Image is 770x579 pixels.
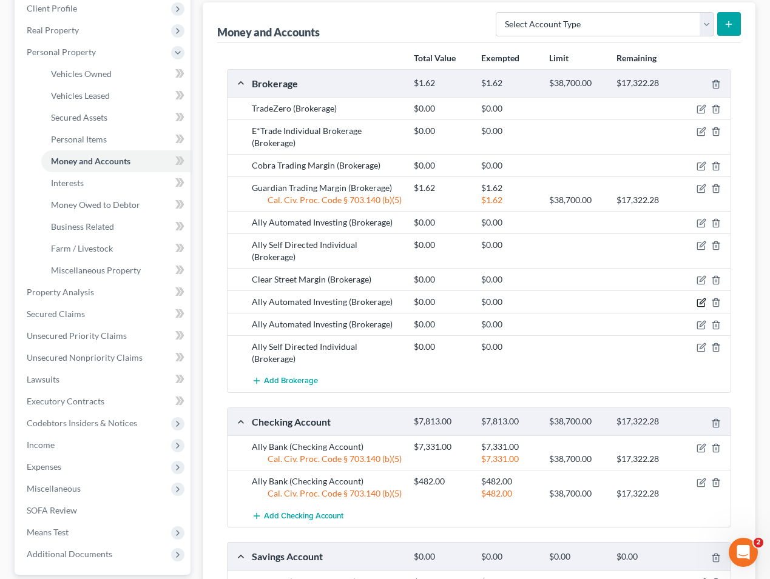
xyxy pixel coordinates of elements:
[27,374,59,384] span: Lawsuits
[475,182,542,194] div: $1.62
[27,25,79,35] span: Real Property
[27,440,55,450] span: Income
[616,53,657,63] strong: Remaining
[217,25,320,39] div: Money and Accounts
[475,318,542,330] div: $0.00
[475,102,542,115] div: $0.00
[27,461,61,472] span: Expenses
[408,296,475,308] div: $0.00
[475,487,542,500] div: $482.00
[264,377,318,386] span: Add Brokerage
[408,125,475,137] div: $0.00
[610,453,678,465] div: $17,322.28
[246,239,408,263] div: Ally Self Directed Individual (Brokerage)
[543,194,610,206] div: $38,700.00
[27,527,69,537] span: Means Test
[408,318,475,330] div: $0.00
[41,63,191,85] a: Vehicles Owned
[408,159,475,172] div: $0.00
[475,216,542,229] div: $0.00
[264,511,343,521] span: Add Checking Account
[475,159,542,172] div: $0.00
[610,416,678,427] div: $17,322.28
[475,341,542,353] div: $0.00
[27,287,94,297] span: Property Analysis
[610,78,678,89] div: $17,322.28
[41,172,191,194] a: Interests
[408,441,475,453] div: $7,331.00
[408,551,475,563] div: $0.00
[543,551,610,563] div: $0.00
[51,221,114,232] span: Business Related
[475,416,542,427] div: $7,813.00
[414,53,456,63] strong: Total Value
[246,341,408,365] div: Ally Self Directed Individual (Brokerage)
[51,134,107,144] span: Personal Items
[246,273,408,286] div: Clear Street Margin (Brokerage)
[27,330,127,341] span: Unsecured Priority Claims
[27,483,81,494] span: Miscellaneous
[51,112,107,122] span: Secured Assets
[543,78,610,89] div: $38,700.00
[51,265,141,275] span: Miscellaneous Property
[41,238,191,259] a: Farm / Livestock
[543,487,610,500] div: $38,700.00
[51,199,140,210] span: Money Owed to Debtor
[51,178,84,188] span: Interests
[475,441,542,453] div: $7,331.00
[246,318,408,330] div: Ally Automated Investing (Brokerage)
[543,453,610,465] div: $38,700.00
[610,551,678,563] div: $0.00
[252,370,318,392] button: Add Brokerage
[246,415,408,428] div: Checking Account
[408,102,475,115] div: $0.00
[408,216,475,229] div: $0.00
[51,90,110,101] span: Vehicles Leased
[246,159,408,172] div: Cobra Trading Margin (Brokerage)
[246,77,408,90] div: Brokerage
[17,325,191,347] a: Unsecured Priority Claims
[246,550,408,563] div: Savings Account
[246,182,408,194] div: Guardian Trading Margin (Brokerage)
[27,309,85,319] span: Secured Claims
[549,53,569,63] strong: Limit
[408,341,475,353] div: $0.00
[41,216,191,238] a: Business Related
[246,441,408,453] div: Ally Bank (Checking Account)
[41,150,191,172] a: Money and Accounts
[27,396,104,406] span: Executory Contracts
[27,549,112,559] span: Additional Documents
[27,505,77,515] span: SOFA Review
[475,125,542,137] div: $0.00
[610,194,678,206] div: $17,322.28
[475,475,542,487] div: $482.00
[51,156,130,166] span: Money and Accounts
[475,453,542,465] div: $7,331.00
[246,125,408,149] div: E*Trade Individual Brokerage (Brokerage)
[408,273,475,286] div: $0.00
[41,129,191,150] a: Personal Items
[729,538,758,567] iframe: Intercom live chat
[408,239,475,251] div: $0.00
[51,69,112,79] span: Vehicles Owned
[475,273,542,286] div: $0.00
[246,475,408,487] div: Ally Bank (Checking Account)
[408,416,475,427] div: $7,813.00
[754,538,763,547] span: 2
[41,194,191,216] a: Money Owed to Debtor
[51,243,113,253] span: Farm / Livestock
[543,416,610,427] div: $38,700.00
[246,102,408,115] div: TradeZero (Brokerage)
[246,216,408,229] div: Ally Automated Investing (Brokerage)
[17,500,191,521] a: SOFA Review
[475,551,542,563] div: $0.00
[475,194,542,206] div: $1.62
[41,107,191,129] a: Secured Assets
[27,3,77,13] span: Client Profile
[17,303,191,325] a: Secured Claims
[475,296,542,308] div: $0.00
[41,85,191,107] a: Vehicles Leased
[246,487,408,500] div: Cal. Civ. Proc. Code § 703.140 (b)(5)
[41,259,191,281] a: Miscellaneous Property
[475,239,542,251] div: $0.00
